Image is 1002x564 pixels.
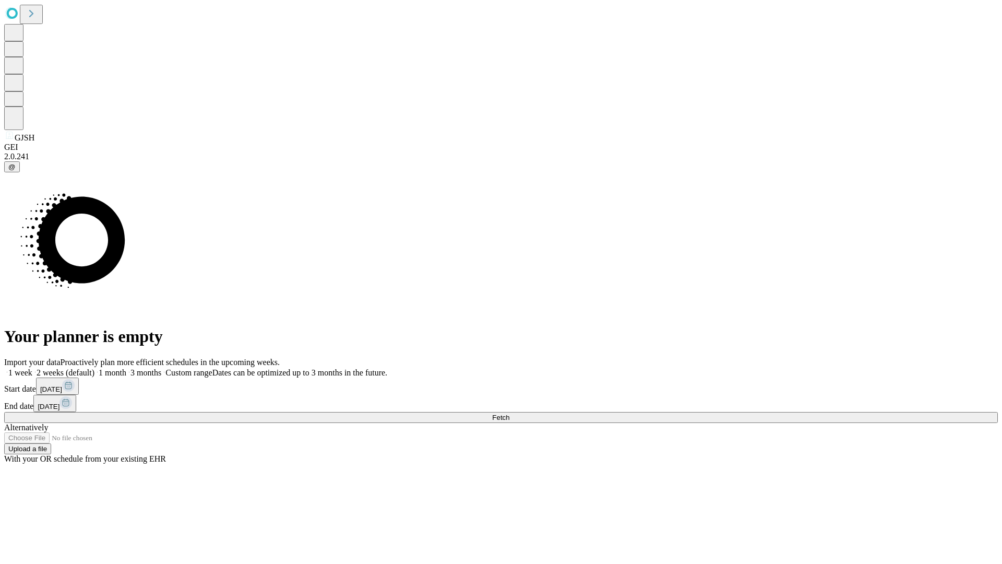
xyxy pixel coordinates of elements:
span: 1 week [8,368,32,377]
span: GJSH [15,133,34,142]
span: Dates can be optimized up to 3 months in the future. [212,368,387,377]
div: Start date [4,378,998,395]
div: GEI [4,143,998,152]
button: Fetch [4,412,998,423]
span: 3 months [130,368,161,377]
div: End date [4,395,998,412]
span: Alternatively [4,423,48,432]
h1: Your planner is empty [4,327,998,346]
button: @ [4,161,20,172]
span: With your OR schedule from your existing EHR [4,454,166,463]
span: Import your data [4,358,61,367]
span: 1 month [99,368,126,377]
span: Proactively plan more efficient schedules in the upcoming weeks. [61,358,280,367]
span: Custom range [165,368,212,377]
span: [DATE] [38,403,59,410]
button: Upload a file [4,443,51,454]
button: [DATE] [33,395,76,412]
span: [DATE] [40,385,62,393]
div: 2.0.241 [4,152,998,161]
span: 2 weeks (default) [37,368,94,377]
span: @ [8,163,16,171]
button: [DATE] [36,378,79,395]
span: Fetch [492,414,509,421]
